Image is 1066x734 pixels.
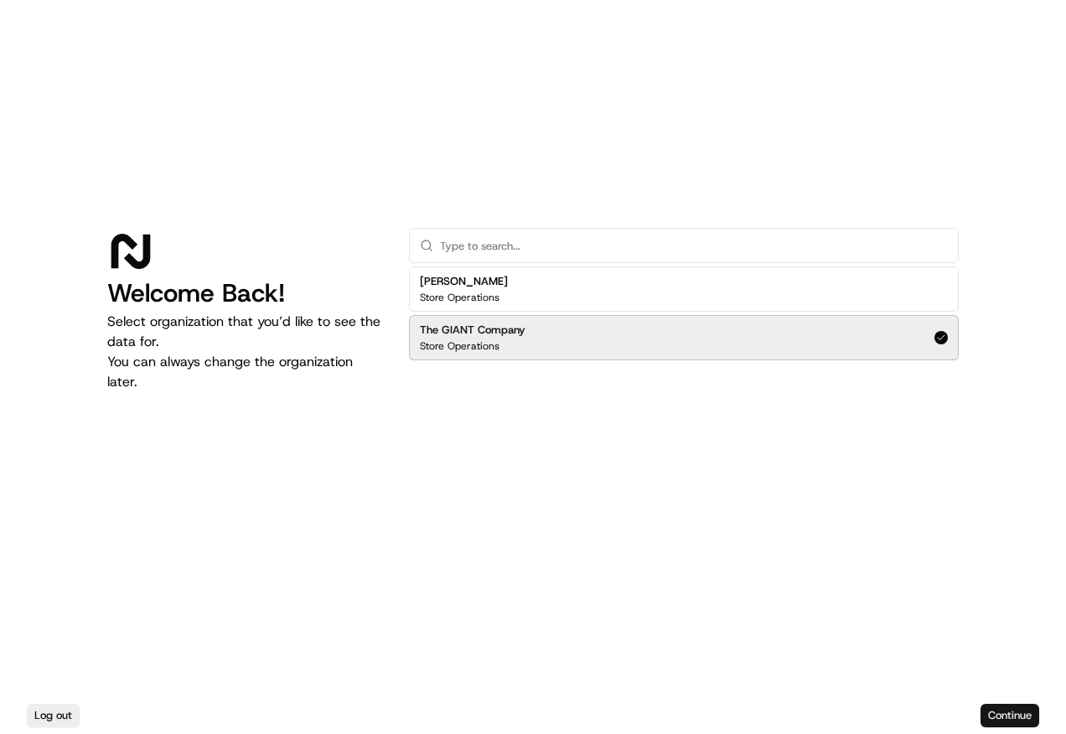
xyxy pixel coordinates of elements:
h2: [PERSON_NAME] [420,274,508,289]
p: Store Operations [420,339,499,353]
p: Select organization that you’d like to see the data for. You can always change the organization l... [107,312,382,392]
h1: Welcome Back! [107,278,382,308]
input: Type to search... [440,229,948,262]
p: Store Operations [420,291,499,304]
button: Log out [27,704,80,727]
button: Continue [981,704,1039,727]
h2: The GIANT Company [420,323,525,338]
div: Suggestions [409,263,959,364]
